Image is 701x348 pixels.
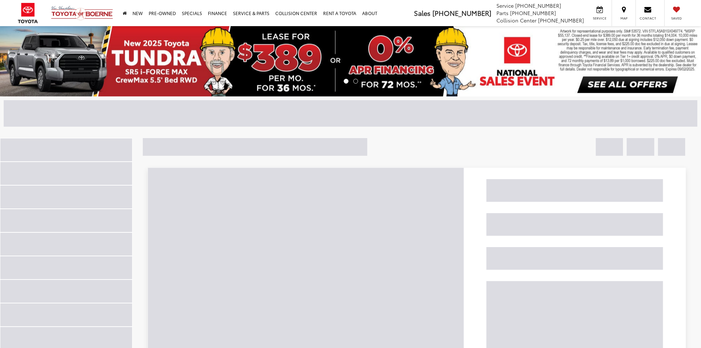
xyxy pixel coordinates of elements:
[496,17,537,24] span: Collision Center
[496,9,509,17] span: Parts
[668,16,684,21] span: Saved
[510,9,556,17] span: [PHONE_NUMBER]
[640,16,656,21] span: Contact
[496,2,514,9] span: Service
[414,8,431,18] span: Sales
[616,16,632,21] span: Map
[51,6,113,21] img: Vic Vaughan Toyota of Boerne
[432,8,491,18] span: [PHONE_NUMBER]
[538,17,584,24] span: [PHONE_NUMBER]
[515,2,561,9] span: [PHONE_NUMBER]
[591,16,608,21] span: Service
